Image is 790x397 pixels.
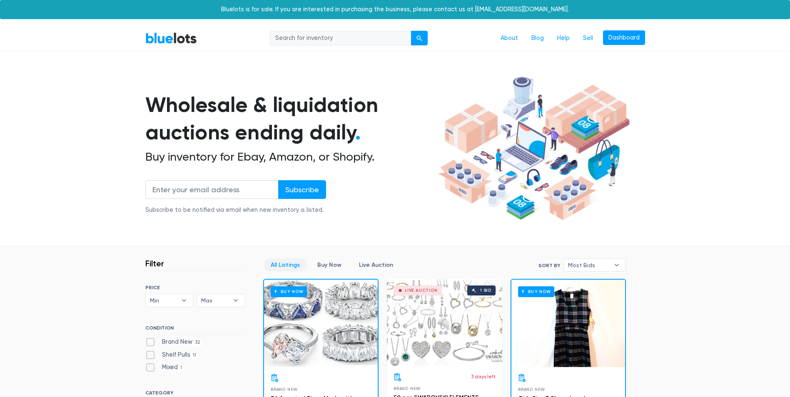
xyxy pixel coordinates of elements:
input: Subscribe [278,180,326,199]
img: hero-ee84e7d0318cb26816c560f6b4441b76977f77a177738b4e94f68c95b2b83dbb.png [435,73,633,224]
span: Brand New [271,387,298,392]
input: Enter your email address [145,180,279,199]
span: 1 [178,365,185,372]
div: 1 bid [480,288,491,293]
span: 11 [190,352,199,359]
b: ▾ [227,294,244,307]
a: Blog [525,30,551,46]
input: Search for inventory [270,31,411,46]
h6: PRICE [145,285,245,290]
h2: Buy inventory for Ebay, Amazon, or Shopify. [145,150,435,164]
label: Sort By [538,262,560,269]
a: Sell [576,30,600,46]
span: Most Bids [568,259,610,271]
a: Live Auction 1 bid [387,279,502,366]
a: Live Auction [352,258,400,271]
a: All Listings [264,258,307,271]
a: About [494,30,525,46]
span: 32 [192,339,203,346]
b: ▾ [175,294,193,307]
a: Buy Now [264,280,378,367]
a: Buy Now [511,280,625,367]
h1: Wholesale & liquidation auctions ending daily [145,91,435,146]
a: Buy Now [310,258,349,271]
label: Mixed [145,363,185,372]
div: Subscribe to be notified via email when new inventory is listed. [145,206,326,215]
label: Brand New [145,337,203,347]
h3: Filter [145,258,164,268]
label: Shelf Pulls [145,350,199,360]
a: BlueLots [145,32,197,44]
span: Brand New [394,386,421,391]
h6: Buy Now [518,286,554,297]
h6: CONDITION [145,325,245,334]
a: Help [551,30,576,46]
p: 3 days left [471,373,496,380]
span: . [355,120,361,145]
span: Brand New [518,387,545,392]
span: Max [201,294,229,307]
div: Live Auction [405,288,438,293]
a: Dashboard [603,30,645,45]
span: Min [150,294,177,307]
b: ▾ [608,259,626,271]
h6: Buy Now [271,286,307,297]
